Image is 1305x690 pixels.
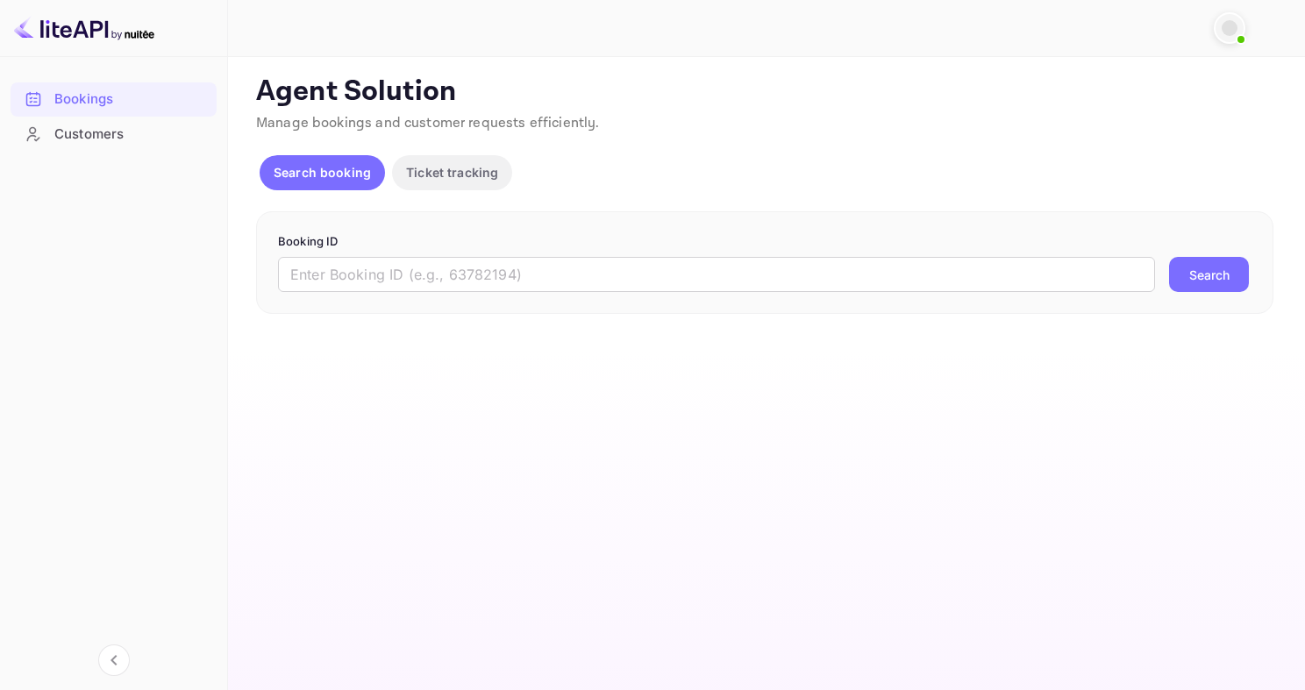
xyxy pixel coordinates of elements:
p: Ticket tracking [406,163,498,181]
div: Customers [54,124,208,145]
a: Bookings [11,82,217,115]
div: Customers [11,117,217,152]
img: LiteAPI logo [14,14,154,42]
button: Collapse navigation [98,644,130,676]
div: Bookings [11,82,217,117]
p: Booking ID [278,233,1252,251]
div: Bookings [54,89,208,110]
p: Search booking [274,163,371,181]
input: Enter Booking ID (e.g., 63782194) [278,257,1155,292]
span: Manage bookings and customer requests efficiently. [256,114,600,132]
p: Agent Solution [256,75,1273,110]
a: Customers [11,117,217,150]
button: Search [1169,257,1249,292]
